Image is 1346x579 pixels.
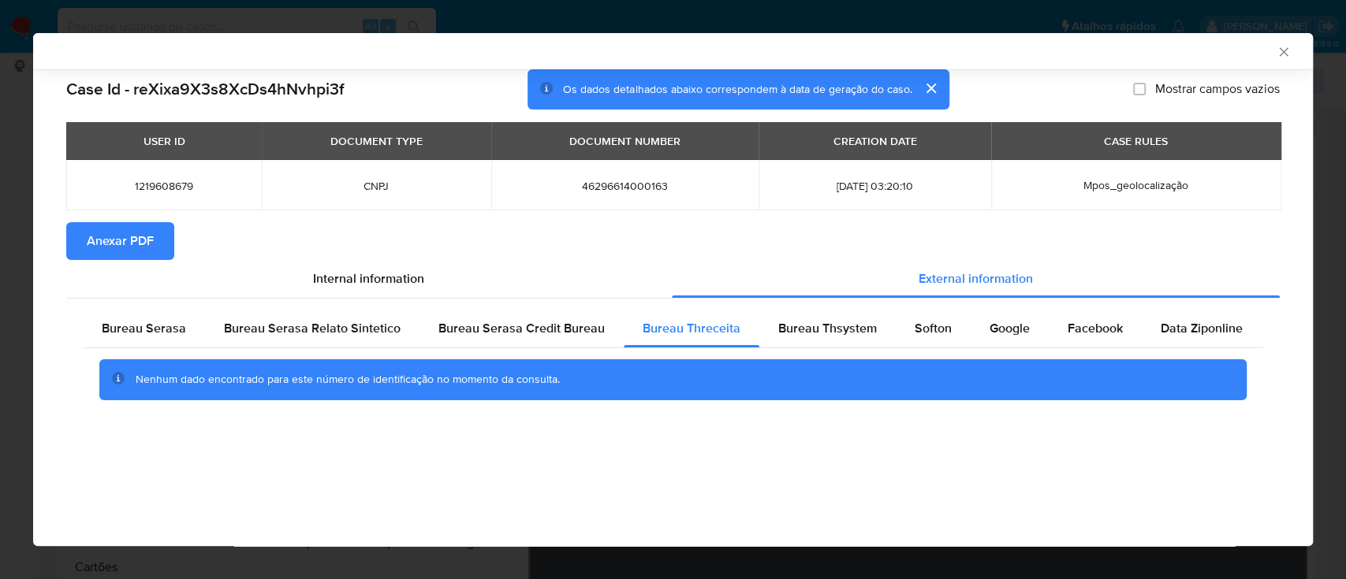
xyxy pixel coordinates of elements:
[777,179,972,193] span: [DATE] 03:20:10
[136,371,560,387] span: Nenhum dado encontrado para este número de identificação no momento da consulta.
[1094,128,1177,154] div: CASE RULES
[510,179,740,193] span: 46296614000163
[563,81,912,97] span: Os dados detalhados abaixo correspondem à data de geração do caso.
[83,310,1263,347] div: Detailed external info
[1133,83,1146,95] input: Mostrar campos vazios
[919,269,1033,288] span: External information
[1068,319,1123,337] span: Facebook
[313,269,424,288] span: Internal information
[1276,44,1290,58] button: Fechar a janela
[321,128,432,154] div: DOCUMENT TYPE
[224,319,401,337] span: Bureau Serasa Relato Sintetico
[33,33,1313,546] div: closure-recommendation-modal
[915,319,952,337] span: Softon
[87,224,154,258] span: Anexar PDF
[778,319,877,337] span: Bureau Thsystem
[66,222,174,260] button: Anexar PDF
[438,319,605,337] span: Bureau Serasa Credit Bureau
[85,179,243,193] span: 1219608679
[66,260,1280,298] div: Detailed info
[102,319,186,337] span: Bureau Serasa
[823,128,926,154] div: CREATION DATE
[643,319,740,337] span: Bureau Threceita
[133,128,194,154] div: USER ID
[281,179,472,193] span: CNPJ
[1083,177,1188,193] span: Mpos_geolocalização
[1161,319,1243,337] span: Data Ziponline
[1155,81,1280,97] span: Mostrar campos vazios
[66,79,344,99] h2: Case Id - reXixa9X3s8XcDs4hNvhpi3f
[560,128,690,154] div: DOCUMENT NUMBER
[990,319,1030,337] span: Google
[912,69,949,107] button: cerrar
